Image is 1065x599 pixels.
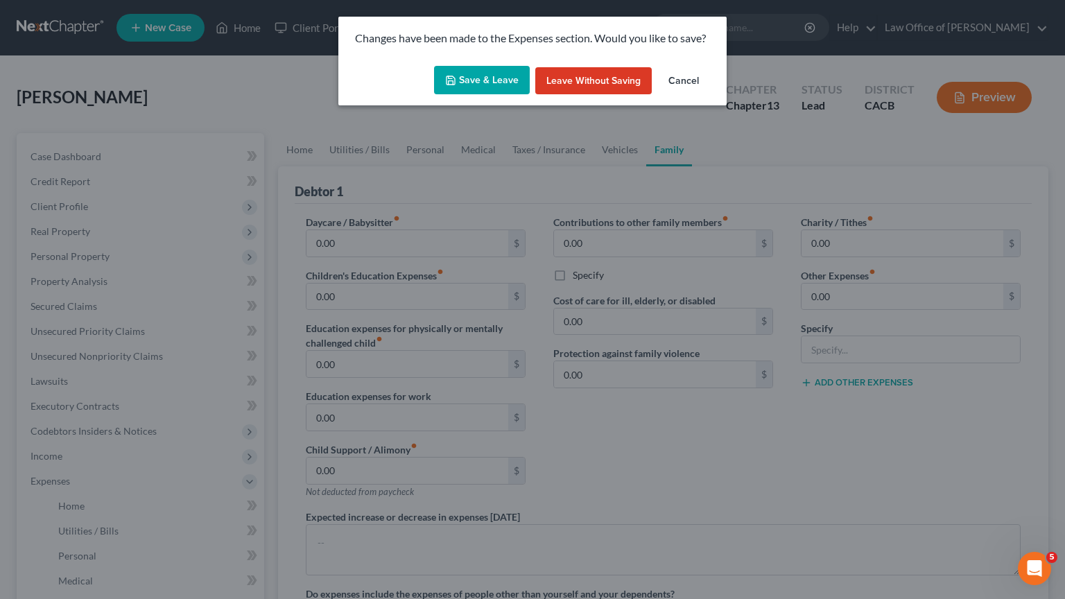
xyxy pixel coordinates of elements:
button: Cancel [657,67,710,95]
iframe: Intercom live chat [1018,552,1051,585]
button: Save & Leave [434,66,530,95]
p: Changes have been made to the Expenses section. Would you like to save? [355,31,710,46]
span: 5 [1046,552,1057,563]
button: Leave without Saving [535,67,652,95]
